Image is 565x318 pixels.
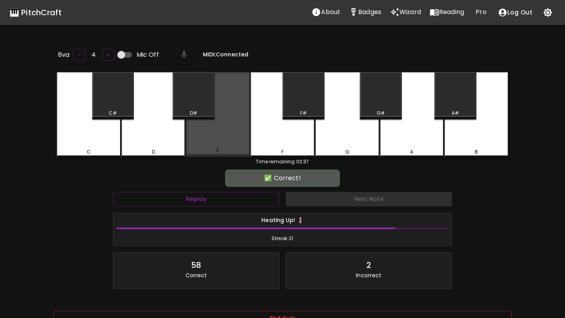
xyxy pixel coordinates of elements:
[91,49,96,60] h6: 4
[73,49,85,61] button: –
[137,50,159,60] span: Mic Off
[87,148,91,155] div: C
[377,110,385,117] div: G#
[109,110,117,117] div: C#
[307,4,344,21] a: About
[321,7,340,17] p: About
[300,110,307,117] div: F#
[344,4,386,21] a: Stats
[366,259,371,271] div: 2
[425,4,468,20] button: Reading
[152,148,155,155] div: D
[203,51,248,59] h6: MIDI: Connected
[102,49,115,61] button: +
[191,259,201,271] div: 58
[476,7,486,17] p: Pro
[190,110,197,117] div: D#
[345,148,349,155] div: G
[425,4,468,21] a: Reading
[452,110,459,117] div: A#
[399,7,421,17] p: Wizard
[494,4,537,21] button: account of current user
[344,4,386,20] button: Stats
[58,49,69,60] h6: 8va
[307,4,344,20] button: About
[217,147,219,154] div: E
[229,173,336,183] div: ✅ Correct!
[386,4,425,21] a: Wizard
[186,271,207,279] p: Correct
[113,192,279,206] button: Replay
[386,4,425,20] button: Wizard
[9,6,62,19] a: 🎹 PitchCraft
[468,4,494,21] a: Pro
[475,148,478,155] div: B
[468,4,494,20] button: Pro
[281,148,284,155] div: F
[117,216,448,225] h6: Heating Up! 🌡️
[439,7,464,17] p: Reading
[410,148,413,155] div: A
[117,235,448,242] span: Streak: 21
[356,271,381,279] p: Incorrect
[56,158,508,165] div: Time remaining: 02:37
[358,7,381,17] p: Badges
